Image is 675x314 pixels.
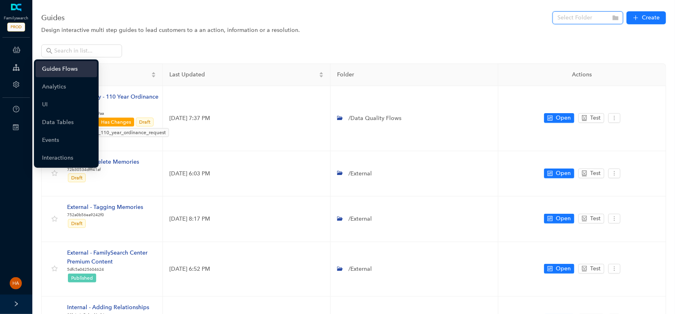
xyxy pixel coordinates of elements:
[42,150,73,166] a: Interactions
[163,196,331,242] td: [DATE] 8:17 PM
[42,132,59,148] a: Events
[642,13,660,22] span: Create
[71,130,166,135] span: ordinances__110_year_ordinance_request
[612,115,617,121] span: more
[626,11,666,24] button: plusCreate
[578,264,604,274] button: robotTest
[51,170,58,177] span: star
[46,48,53,54] span: search
[578,113,604,123] button: robotTest
[347,115,401,122] span: /Data Quality Flows
[633,15,639,21] span: plus
[556,114,571,122] span: Open
[591,114,601,122] span: Test
[547,266,553,272] span: control
[331,64,498,86] th: Folder
[163,151,331,197] td: [DATE] 6:03 PM
[347,215,372,222] span: /External
[544,264,574,274] button: controlOpen
[42,79,66,95] a: Analytics
[67,93,170,110] div: Data Quality - 110 Year Ordinance Requests
[337,216,343,221] span: folder-open
[612,266,617,272] span: more
[608,264,620,274] button: more
[608,169,620,178] button: more
[163,86,331,151] td: [DATE] 7:37 PM
[544,169,574,178] button: controlOpen
[42,114,74,131] a: Data Tables
[582,171,587,176] span: robot
[10,277,22,289] img: 02dcd0b1d16719367961de209a1f996b
[42,61,78,77] a: Guides Flows
[578,214,604,223] button: robotTest
[67,212,143,218] p: 752a0b56ea9242f0
[612,15,619,21] span: folder
[591,214,601,223] span: Test
[578,169,604,178] button: robotTest
[582,115,587,121] span: robot
[67,266,156,273] p: 5dfc5a0425604624
[71,175,82,181] span: Draft
[591,169,601,178] span: Test
[13,81,19,88] span: setting
[608,113,620,123] button: more
[51,266,58,272] span: star
[67,249,156,266] div: External - FamilySearch Center Premium Content
[42,64,163,86] th: Guide Name
[591,264,601,273] span: Test
[41,26,666,35] div: Design interactive multi step guides to lead customers to a an action, information or a resolution.
[101,119,131,125] span: Has Changes
[337,115,343,121] span: folder-open
[582,266,587,272] span: robot
[48,70,150,79] span: Guide Name
[547,171,553,176] span: control
[498,64,666,86] th: Actions
[139,119,150,125] span: Draft
[71,275,93,281] span: Published
[547,115,553,121] span: control
[7,23,25,32] span: PROD
[347,170,372,177] span: /External
[582,216,587,221] span: robot
[71,221,82,226] span: Draft
[67,110,170,117] p: 71074c3874aa49aa
[67,158,139,166] div: External - Delete Memories
[42,97,48,113] a: UI
[163,64,331,86] th: Last Updated
[67,166,139,173] p: 72b30534dfff41af
[544,113,574,123] button: controlOpen
[556,264,571,273] span: Open
[347,266,372,272] span: /External
[54,46,111,55] input: Search in list...
[337,170,343,176] span: folder-open
[337,266,343,272] span: folder-open
[608,214,620,223] button: more
[556,214,571,223] span: Open
[169,70,317,79] span: Last Updated
[612,216,617,221] span: more
[51,216,58,222] span: star
[556,169,571,178] span: Open
[612,171,617,176] span: more
[544,214,574,223] button: controlOpen
[67,303,149,312] div: Internal - Adding Relationships
[67,203,143,212] div: External - Tagging Memories
[163,242,331,297] td: [DATE] 6:52 PM
[547,216,553,221] span: control
[13,106,19,112] span: question-circle
[41,11,65,24] span: Guides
